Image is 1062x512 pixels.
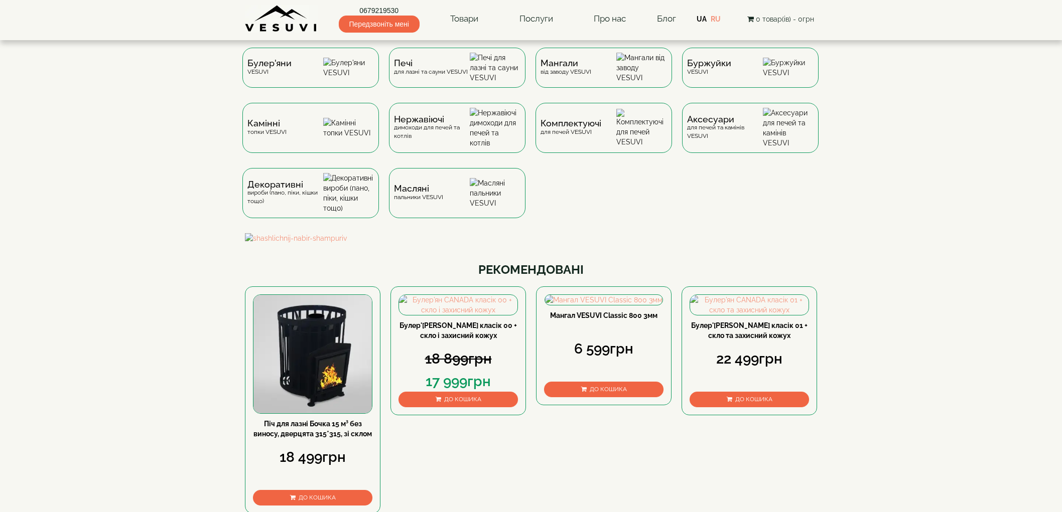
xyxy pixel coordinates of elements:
a: Булер'[PERSON_NAME] класік 01 + скло та захисний кожух [691,321,808,339]
div: вироби (пано, піки, кішки тощо) [247,181,323,206]
div: 6 599грн [544,339,663,359]
a: Булер'[PERSON_NAME] класік 00 + скло і захисний кожух [400,321,517,339]
img: Нержавіючі димоходи для печей та котлів [470,108,520,148]
a: Печідля лазні та сауни VESUVI Печі для лазні та сауни VESUVI [384,48,530,103]
a: Каміннітопки VESUVI Камінні топки VESUVI [237,103,384,168]
div: топки VESUVI [247,119,287,136]
div: для лазні та сауни VESUVI [394,59,468,76]
img: Комплектуючі для печей VESUVI [616,109,667,147]
span: Камінні [247,119,287,127]
img: Мангал VESUVI Classic 800 3мм [545,295,662,305]
img: Буржуйки VESUVI [763,58,814,78]
span: Передзвоніть мені [339,16,420,33]
img: Печі для лазні та сауни VESUVI [470,53,520,83]
a: Піч для лазні Бочка 15 м³ без виносу, дверцята 315*315, зі склом [253,420,372,438]
img: Піч для лазні Бочка 15 м³ без виносу, дверцята 315*315, зі склом [253,295,372,413]
a: Послуги [509,8,563,31]
img: shashlichnij-nabir-shampuriv [245,233,817,243]
div: для печей VESUVI [541,119,601,136]
span: До кошика [299,494,336,501]
div: VESUVI [687,59,731,76]
a: БуржуйкиVESUVI Буржуйки VESUVI [677,48,824,103]
a: UA [697,15,707,23]
div: 18 899грн [399,349,518,369]
img: Камінні топки VESUVI [323,118,374,138]
div: 22 499грн [690,349,809,369]
div: 17 999грн [399,372,518,392]
span: Масляні [394,185,443,193]
div: пальники VESUVI [394,185,443,201]
a: Булер'яниVESUVI Булер'яни VESUVI [237,48,384,103]
img: Булер'яни VESUVI [323,58,374,78]
a: Комплектуючідля печей VESUVI Комплектуючі для печей VESUVI [530,103,677,168]
a: RU [711,15,721,23]
a: Блог [657,14,676,24]
img: Булер'ян CANADA класік 00 + скло і захисний кожух [399,295,517,315]
span: Аксесуари [687,115,763,123]
a: Мангал VESUVI Classic 800 3мм [550,311,657,319]
a: Про нас [584,8,636,31]
img: Аксесуари для печей та камінів VESUVI [763,108,814,148]
span: Мангали [541,59,591,67]
button: 0 товар(ів) - 0грн [744,14,817,25]
div: для печей та камінів VESUVI [687,115,763,140]
a: Декоративнівироби (пано, піки, кішки тощо) Декоративні вироби (пано, піки, кішки тощо) [237,168,384,233]
img: Завод VESUVI [245,5,318,33]
span: Декоративні [247,181,323,189]
span: Буржуйки [687,59,731,67]
span: До кошика [590,386,627,393]
a: Мангаливід заводу VESUVI Мангали від заводу VESUVI [530,48,677,103]
div: від заводу VESUVI [541,59,591,76]
span: До кошика [444,396,481,403]
span: 0 товар(ів) - 0грн [756,15,814,23]
img: Булер'ян CANADA класік 01 + скло та захисний кожух [690,295,809,315]
div: VESUVI [247,59,292,76]
a: Аксесуаридля печей та камінів VESUVI Аксесуари для печей та камінів VESUVI [677,103,824,168]
span: Нержавіючі [394,115,470,123]
img: Декоративні вироби (пано, піки, кішки тощо) [323,173,374,213]
span: Булер'яни [247,59,292,67]
button: До кошика [544,382,663,397]
a: Нержавіючідимоходи для печей та котлів Нержавіючі димоходи для печей та котлів [384,103,530,168]
button: До кошика [690,392,809,407]
span: Комплектуючі [541,119,601,127]
a: Масляніпальники VESUVI Масляні пальники VESUVI [384,168,530,233]
span: Печі [394,59,468,67]
div: димоходи для печей та котлів [394,115,470,140]
button: До кошика [253,490,372,505]
button: До кошика [399,392,518,407]
span: До кошика [735,396,772,403]
img: Мангали від заводу VESUVI [616,53,667,83]
a: 0679219530 [339,6,420,16]
a: Товари [440,8,488,31]
img: Масляні пальники VESUVI [470,178,520,208]
div: 18 499грн [253,447,372,467]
